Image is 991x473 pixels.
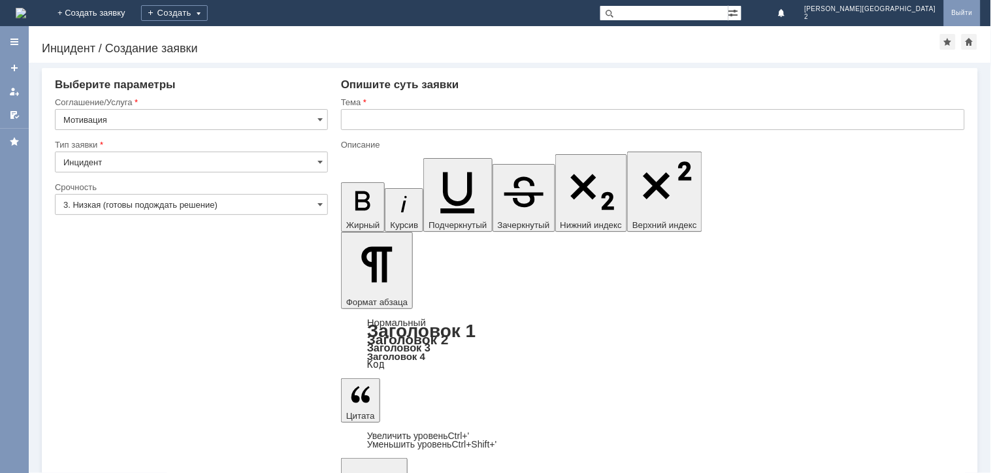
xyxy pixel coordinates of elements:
[341,378,380,423] button: Цитата
[346,297,408,307] span: Формат абзаца
[385,188,423,232] button: Курсив
[367,431,470,441] a: Increase
[555,154,628,232] button: Нижний индекс
[42,42,940,55] div: Инцидент / Создание заявки
[962,34,977,50] div: Сделать домашней страницей
[367,359,385,370] a: Код
[341,232,413,309] button: Формат абзаца
[367,351,425,362] a: Заголовок 4
[367,332,449,347] a: Заголовок 2
[55,78,176,91] span: Выберите параметры
[16,8,26,18] img: logo
[4,57,25,78] a: Создать заявку
[367,321,476,341] a: Заголовок 1
[341,432,965,449] div: Цитата
[940,34,956,50] div: Добавить в избранное
[341,182,385,232] button: Жирный
[627,152,702,232] button: Верхний индекс
[498,220,550,230] span: Зачеркнутый
[341,318,965,369] div: Формат абзаца
[805,5,936,13] span: [PERSON_NAME][GEOGRAPHIC_DATA]
[448,431,470,441] span: Ctrl+'
[346,220,380,230] span: Жирный
[452,439,497,449] span: Ctrl+Shift+'
[341,140,962,149] div: Описание
[55,140,325,149] div: Тип заявки
[141,5,208,21] div: Создать
[341,98,962,106] div: Тема
[390,220,418,230] span: Курсив
[341,78,459,91] span: Опишите суть заявки
[55,98,325,106] div: Соглашение/Услуга
[805,13,936,21] span: 2
[423,158,492,232] button: Подчеркнутый
[367,342,431,353] a: Заголовок 3
[728,6,741,18] span: Расширенный поиск
[560,220,623,230] span: Нижний индекс
[632,220,697,230] span: Верхний индекс
[55,183,325,191] div: Срочность
[429,220,487,230] span: Подчеркнутый
[4,105,25,125] a: Мои согласования
[493,164,555,232] button: Зачеркнутый
[16,8,26,18] a: Перейти на домашнюю страницу
[346,411,375,421] span: Цитата
[367,317,426,328] a: Нормальный
[4,81,25,102] a: Мои заявки
[367,439,497,449] a: Decrease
